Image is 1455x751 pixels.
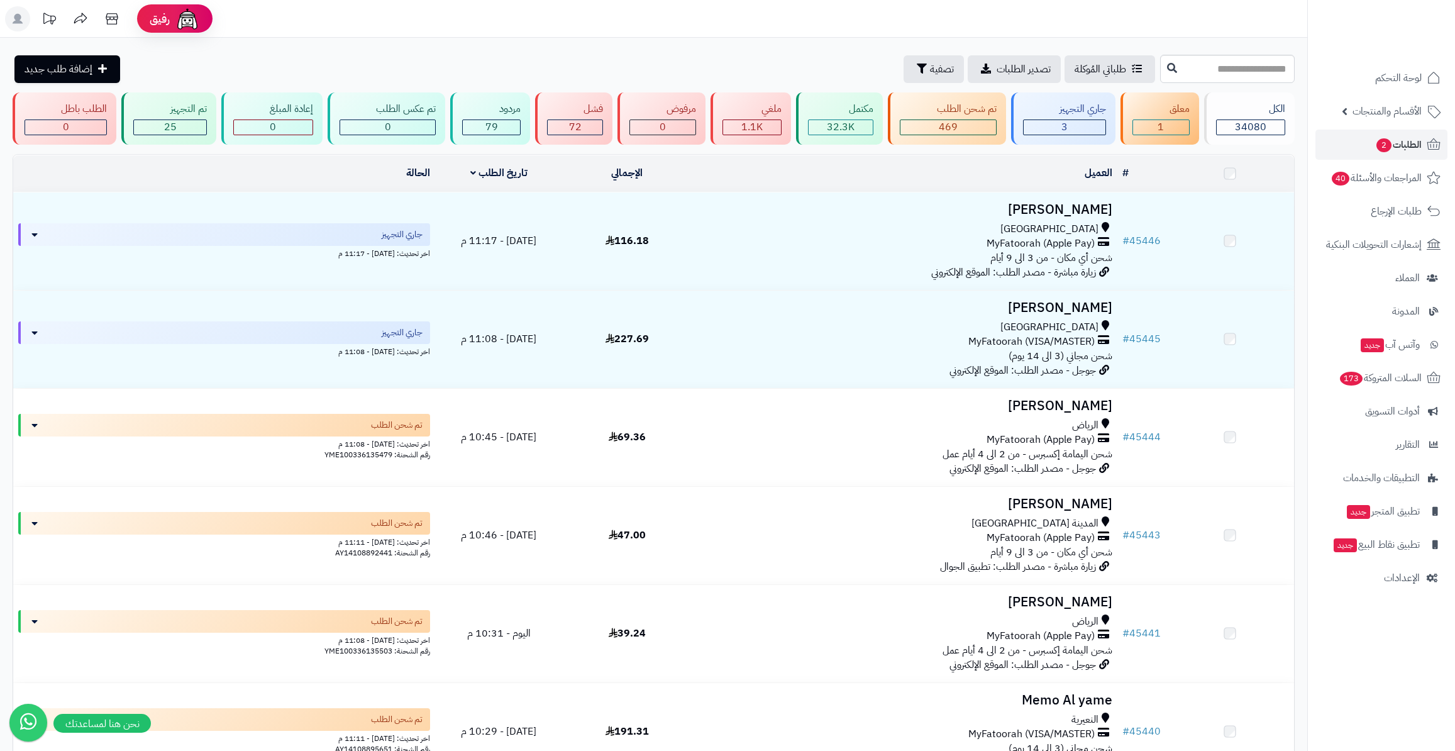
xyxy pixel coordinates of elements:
[1315,563,1447,593] a: الإعدادات
[233,102,313,116] div: إعادة المبلغ
[324,645,430,657] span: رقم الشحنة: YME100336135503
[708,92,794,145] a: ملغي 1.1K
[133,102,206,116] div: تم التجهيز
[809,120,873,135] div: 32312
[1361,338,1384,352] span: جديد
[1326,236,1422,253] span: إشعارات التحويلات البنكية
[1375,136,1422,153] span: الطلبات
[462,102,520,116] div: مردود
[1122,430,1129,445] span: #
[25,120,106,135] div: 0
[943,643,1112,658] span: شحن اليمامة إكسبرس - من 2 الى 4 أيام عمل
[371,713,423,726] span: تم شحن الطلب
[1371,203,1422,220] span: طلبات الإرجاع
[385,120,391,135] span: 0
[949,363,1096,378] span: جوجل - مصدر الطلب: الموقع الإلكتروني
[371,517,423,530] span: تم شحن الطلب
[1396,436,1420,453] span: التقارير
[987,433,1095,447] span: MyFatoorah (Apple Pay)
[1343,469,1420,487] span: التطبيقات والخدمات
[1024,120,1105,135] div: 3
[990,250,1112,265] span: شحن أي مكان - من 3 الى 9 أيام
[1315,496,1447,526] a: تطبيق المتجرجديد
[900,102,996,116] div: تم شحن الطلب
[1122,626,1129,641] span: #
[630,120,695,135] div: 0
[1347,505,1370,519] span: جديد
[904,55,964,83] button: تصفية
[1158,120,1164,135] span: 1
[371,419,423,431] span: تم شحن الطلب
[18,535,430,548] div: اخر تحديث: [DATE] - 11:11 م
[1122,626,1161,641] a: #45441
[987,629,1095,643] span: MyFatoorah (Apple Pay)
[968,727,1095,742] span: MyFatoorah (VISA/MASTER)
[1315,130,1447,160] a: الطلبات2
[609,528,646,543] span: 47.00
[548,120,602,135] div: 72
[164,120,177,135] span: 25
[1346,503,1420,520] span: تطبيق المتجر
[1065,55,1155,83] a: طلباتي المُوكلة
[1133,120,1188,135] div: 1
[931,265,1096,280] span: زيارة مباشرة - مصدر الطلب: الموقع الإلكتروني
[1075,62,1126,77] span: طلباتي المُوكلة
[696,497,1112,511] h3: [PERSON_NAME]
[615,92,707,145] a: مرفوض 0
[606,331,649,347] span: 227.69
[463,120,519,135] div: 79
[533,92,615,145] a: فشل 72
[18,344,430,357] div: اخر تحديث: [DATE] - 11:08 م
[696,595,1112,609] h3: [PERSON_NAME]
[1340,372,1363,386] span: 173
[827,120,855,135] span: 32.3K
[1392,303,1420,320] span: المدونة
[949,461,1096,476] span: جوجل - مصدر الطلب: الموقع الإلكتروني
[547,102,603,116] div: فشل
[1315,196,1447,226] a: طلبات الإرجاع
[997,62,1051,77] span: تصدير الطلبات
[18,437,430,450] div: اخر تحديث: [DATE] - 11:08 م
[134,120,206,135] div: 25
[1339,369,1422,387] span: السلات المتروكة
[14,55,120,83] a: إضافة طلب جديد
[270,120,276,135] span: 0
[175,6,200,31] img: ai-face.png
[987,531,1095,545] span: MyFatoorah (Apple Pay)
[968,335,1095,349] span: MyFatoorah (VISA/MASTER)
[18,246,430,259] div: اخر تحديث: [DATE] - 11:17 م
[609,626,646,641] span: 39.24
[382,326,423,339] span: جاري التجهيز
[696,301,1112,315] h3: [PERSON_NAME]
[1118,92,1201,145] a: معلق 1
[1315,363,1447,393] a: السلات المتروكة173
[1315,230,1447,260] a: إشعارات التحويلات البنكية
[1122,430,1161,445] a: #45444
[943,447,1112,462] span: شحن اليمامة إكسبرس - من 2 الى 4 أيام عمل
[1202,92,1297,145] a: الكل34080
[609,430,646,445] span: 69.36
[335,547,430,559] span: رقم الشحنة: AY14108892441
[461,233,536,248] span: [DATE] - 11:17 م
[1122,724,1129,739] span: #
[485,120,498,135] span: 79
[325,92,448,145] a: تم عكس الطلب 0
[1315,263,1447,293] a: العملاء
[33,6,65,35] a: تحديثات المنصة
[660,120,666,135] span: 0
[1315,463,1447,493] a: التطبيقات والخدمات
[382,228,423,241] span: جاري التجهيز
[606,724,649,739] span: 191.31
[470,165,528,181] a: تاريخ الطلب
[808,102,873,116] div: مكتمل
[1315,163,1447,193] a: المراجعات والأسئلة40
[1315,430,1447,460] a: التقارير
[234,120,313,135] div: 0
[1315,396,1447,426] a: أدوات التسويق
[1071,713,1098,727] span: النعيرية
[461,430,536,445] span: [DATE] - 10:45 م
[1315,330,1447,360] a: وآتس آبجديد
[949,657,1096,672] span: جوجل - مصدر الطلب: الموقع الإلكتروني
[1235,120,1266,135] span: 34080
[1122,331,1129,347] span: #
